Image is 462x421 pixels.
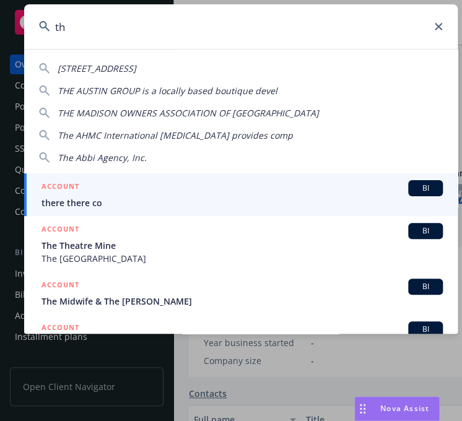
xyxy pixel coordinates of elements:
[413,324,438,335] span: BI
[24,272,458,315] a: ACCOUNTBIThe Midwife & The [PERSON_NAME]
[41,252,443,265] span: The [GEOGRAPHIC_DATA]
[41,295,443,308] span: The Midwife & The [PERSON_NAME]
[355,397,370,420] div: Drag to move
[41,223,79,238] h5: ACCOUNT
[24,216,458,272] a: ACCOUNTBIThe Theatre MineThe [GEOGRAPHIC_DATA]
[41,279,79,293] h5: ACCOUNT
[58,129,293,141] span: The AHMC International [MEDICAL_DATA] provides comp
[413,281,438,292] span: BI
[413,183,438,194] span: BI
[41,239,443,252] span: The Theatre Mine
[58,152,147,163] span: The Abbi Agency, Inc.
[24,315,458,357] a: ACCOUNTBI
[58,63,136,74] span: [STREET_ADDRESS]
[41,180,79,195] h5: ACCOUNT
[24,4,458,49] input: Search...
[413,225,438,237] span: BI
[58,85,277,97] span: THE AUSTIN GROUP is a locally based boutique devel
[41,196,443,209] span: there there co
[58,107,319,119] span: THE MADISON OWNERS ASSOCIATION OF [GEOGRAPHIC_DATA]
[24,173,458,216] a: ACCOUNTBIthere there co
[354,396,440,421] button: Nova Assist
[41,321,79,336] h5: ACCOUNT
[380,403,429,414] span: Nova Assist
